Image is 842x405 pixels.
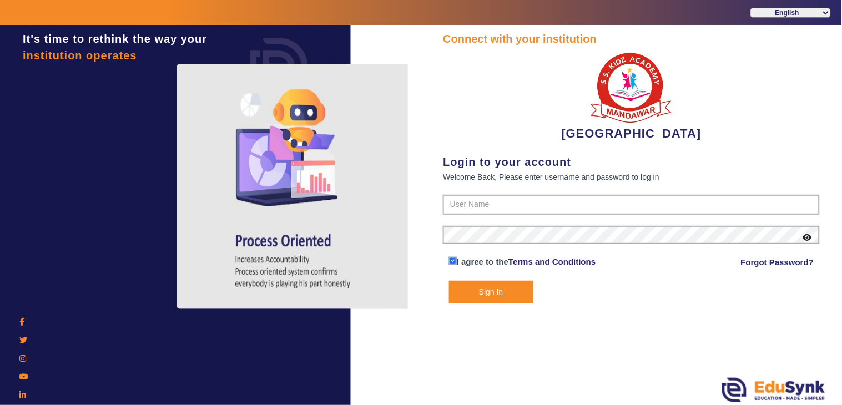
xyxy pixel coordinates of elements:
[508,257,596,266] a: Terms and Conditions
[23,33,207,45] span: It's time to rethink the way your
[238,25,321,108] img: login.png
[443,154,820,170] div: Login to your account
[443,47,820,143] div: [GEOGRAPHIC_DATA]
[177,64,410,309] img: login4.png
[23,49,137,62] span: institution operates
[457,257,508,266] span: I agree to the
[449,281,533,303] button: Sign In
[443,170,820,184] div: Welcome Back, Please enter username and password to log in
[443,31,820,47] div: Connect with your institution
[443,195,820,215] input: User Name
[741,256,814,269] a: Forgot Password?
[722,378,825,402] img: edusynk.png
[590,47,673,124] img: b9104f0a-387a-4379-b368-ffa933cda262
